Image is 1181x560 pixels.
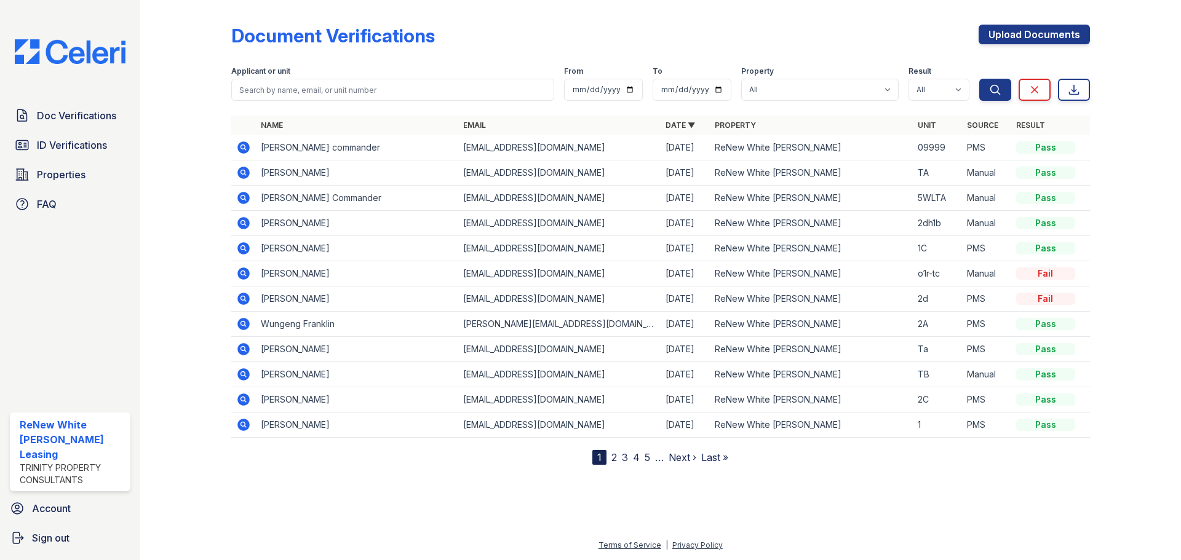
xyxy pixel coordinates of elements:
[256,211,458,236] td: [PERSON_NAME]
[458,160,661,186] td: [EMAIL_ADDRESS][DOMAIN_NAME]
[653,66,662,76] label: To
[913,286,962,312] td: 2d
[256,186,458,211] td: [PERSON_NAME] Commander
[666,120,695,130] a: Date ▼
[710,211,912,236] td: ReNew White [PERSON_NAME]
[661,236,710,261] td: [DATE]
[979,25,1090,44] a: Upload Documents
[256,236,458,261] td: [PERSON_NAME]
[5,39,135,64] img: CE_Logo_Blue-a8612792a0a2168367f1c8372b55b34899dd931a85d93a1a3d3e32e68fde9ad4.png
[661,337,710,362] td: [DATE]
[1016,293,1075,305] div: Fail
[710,337,912,362] td: ReNew White [PERSON_NAME]
[592,450,606,465] div: 1
[913,312,962,337] td: 2A
[962,160,1011,186] td: Manual
[1016,318,1075,330] div: Pass
[918,120,936,130] a: Unit
[458,412,661,438] td: [EMAIL_ADDRESS][DOMAIN_NAME]
[10,162,130,187] a: Properties
[1016,343,1075,355] div: Pass
[633,451,640,463] a: 4
[666,540,668,550] div: |
[1016,217,1075,229] div: Pass
[701,451,728,463] a: Last »
[710,387,912,412] td: ReNew White [PERSON_NAME]
[1016,242,1075,254] div: Pass
[37,197,57,211] span: FAQ
[661,286,710,312] td: [DATE]
[913,135,962,160] td: 09999
[32,530,70,545] span: Sign out
[710,412,912,438] td: ReNew White [PERSON_NAME]
[710,135,912,160] td: ReNew White [PERSON_NAME]
[256,160,458,186] td: [PERSON_NAME]
[1016,267,1075,280] div: Fail
[710,312,912,337] td: ReNew White [PERSON_NAME]
[256,337,458,362] td: [PERSON_NAME]
[458,186,661,211] td: [EMAIL_ADDRESS][DOMAIN_NAME]
[645,451,650,463] a: 5
[962,261,1011,286] td: Manual
[661,160,710,186] td: [DATE]
[913,236,962,261] td: 1C
[1016,120,1045,130] a: Result
[913,211,962,236] td: 2dh1b
[20,462,125,486] div: Trinity Property Consultants
[256,286,458,312] td: [PERSON_NAME]
[962,211,1011,236] td: Manual
[710,186,912,211] td: ReNew White [PERSON_NAME]
[962,412,1011,438] td: PMS
[458,387,661,412] td: [EMAIL_ADDRESS][DOMAIN_NAME]
[256,261,458,286] td: [PERSON_NAME]
[611,451,617,463] a: 2
[661,312,710,337] td: [DATE]
[669,451,696,463] a: Next ›
[661,211,710,236] td: [DATE]
[5,496,135,521] a: Account
[458,337,661,362] td: [EMAIL_ADDRESS][DOMAIN_NAME]
[458,236,661,261] td: [EMAIL_ADDRESS][DOMAIN_NAME]
[1016,141,1075,154] div: Pass
[231,66,290,76] label: Applicant or unit
[1016,192,1075,204] div: Pass
[661,412,710,438] td: [DATE]
[741,66,774,76] label: Property
[10,192,130,216] a: FAQ
[10,103,130,128] a: Doc Verifications
[458,135,661,160] td: [EMAIL_ADDRESS][DOMAIN_NAME]
[913,387,962,412] td: 2C
[913,261,962,286] td: o1r-tc
[913,186,962,211] td: 5WLTA
[1016,419,1075,431] div: Pass
[661,135,710,160] td: [DATE]
[913,160,962,186] td: TA
[458,362,661,387] td: [EMAIL_ADDRESS][DOMAIN_NAME]
[962,186,1011,211] td: Manual
[256,312,458,337] td: Wungeng Franklin
[5,526,135,550] a: Sign out
[256,387,458,412] td: [PERSON_NAME]
[962,135,1011,160] td: PMS
[598,540,661,550] a: Terms of Service
[256,362,458,387] td: [PERSON_NAME]
[672,540,723,550] a: Privacy Policy
[962,312,1011,337] td: PMS
[20,417,125,462] div: ReNew White [PERSON_NAME] Leasing
[231,25,435,47] div: Document Verifications
[661,362,710,387] td: [DATE]
[458,261,661,286] td: [EMAIL_ADDRESS][DOMAIN_NAME]
[962,286,1011,312] td: PMS
[1016,368,1075,381] div: Pass
[32,501,71,516] span: Account
[661,261,710,286] td: [DATE]
[661,186,710,211] td: [DATE]
[37,138,107,152] span: ID Verifications
[962,337,1011,362] td: PMS
[231,79,554,101] input: Search by name, email, or unit number
[37,108,116,123] span: Doc Verifications
[909,66,931,76] label: Result
[913,412,962,438] td: 1
[967,120,998,130] a: Source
